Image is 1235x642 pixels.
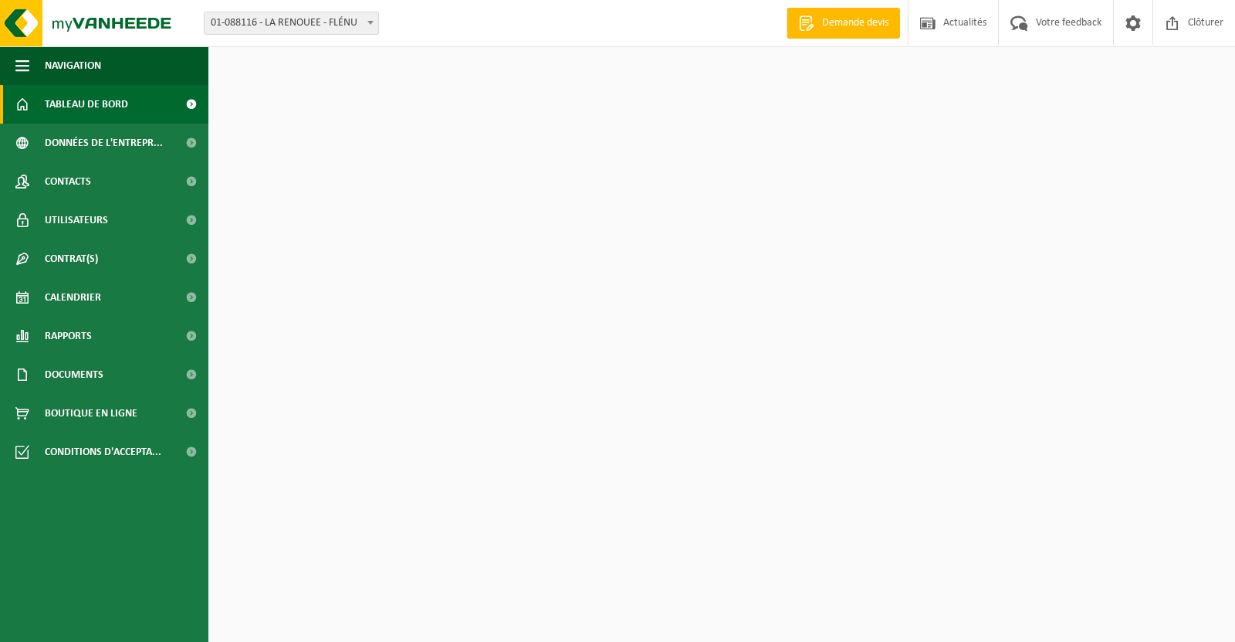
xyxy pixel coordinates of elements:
span: Documents [45,355,103,394]
span: Conditions d'accepta... [45,433,161,471]
span: Données de l'entrepr... [45,124,163,162]
span: 01-088116 - LA RENOUEE - FLÉNU [204,12,379,35]
span: Utilisateurs [45,201,108,239]
span: Calendrier [45,278,101,317]
a: Demande devis [787,8,900,39]
span: Rapports [45,317,92,355]
span: Tableau de bord [45,85,128,124]
span: Demande devis [818,15,892,31]
span: Contacts [45,162,91,201]
span: Navigation [45,46,101,85]
span: Contrat(s) [45,239,98,278]
span: 01-088116 - LA RENOUEE - FLÉNU [205,12,378,34]
span: Boutique en ligne [45,394,137,433]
